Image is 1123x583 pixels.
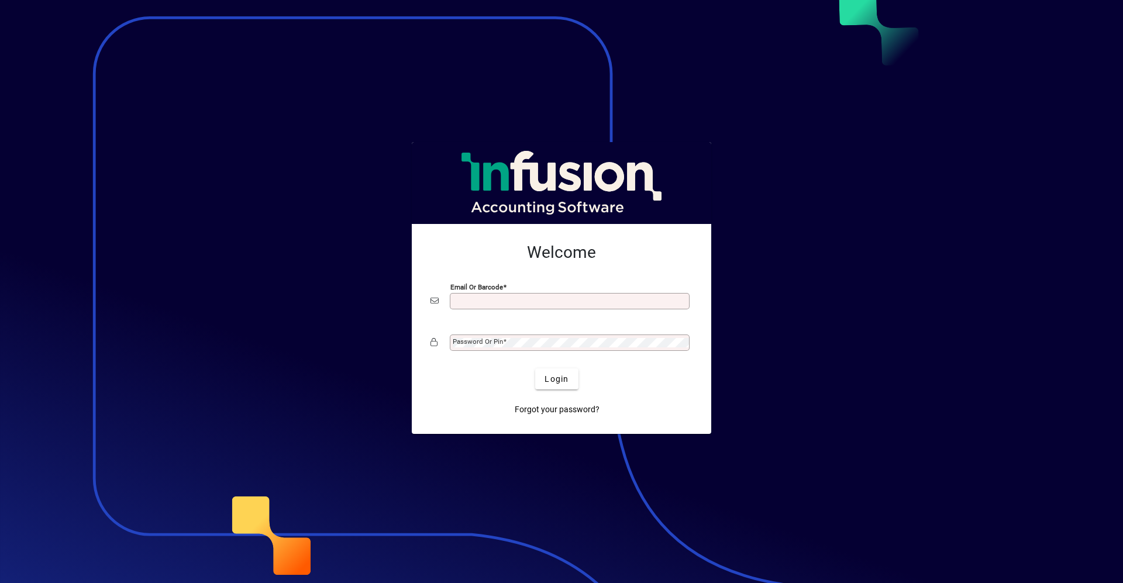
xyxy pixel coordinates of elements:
[515,403,600,416] span: Forgot your password?
[430,243,693,263] h2: Welcome
[510,399,604,420] a: Forgot your password?
[535,368,578,389] button: Login
[450,283,503,291] mat-label: Email or Barcode
[545,373,569,385] span: Login
[453,337,503,346] mat-label: Password or Pin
